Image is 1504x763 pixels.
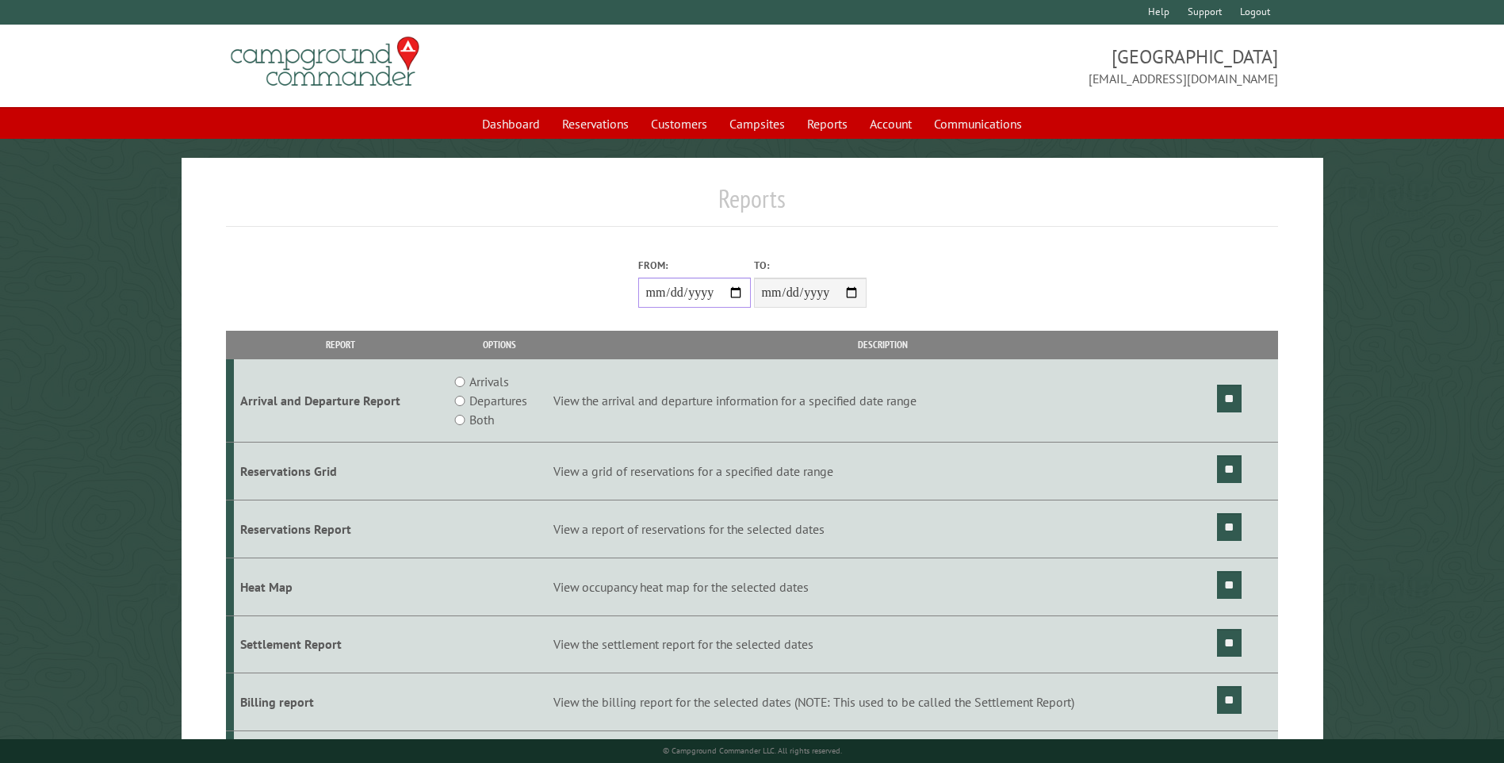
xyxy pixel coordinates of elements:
[234,673,447,731] td: Billing report
[641,109,717,139] a: Customers
[553,109,638,139] a: Reservations
[924,109,1031,139] a: Communications
[551,673,1215,731] td: View the billing report for the selected dates (NOTE: This used to be called the Settlement Report)
[234,443,447,500] td: Reservations Grid
[469,391,527,410] label: Departures
[469,410,494,429] label: Both
[798,109,857,139] a: Reports
[226,31,424,93] img: Campground Commander
[663,746,842,756] small: © Campground Commander LLC. All rights reserved.
[234,331,447,358] th: Report
[860,109,921,139] a: Account
[234,558,447,615] td: Heat Map
[551,500,1215,558] td: View a report of reservations for the selected dates
[473,109,549,139] a: Dashboard
[638,258,751,273] label: From:
[754,258,867,273] label: To:
[551,615,1215,673] td: View the settlement report for the selected dates
[551,331,1215,358] th: Description
[469,372,509,391] label: Arrivals
[551,443,1215,500] td: View a grid of reservations for a specified date range
[752,44,1278,88] span: [GEOGRAPHIC_DATA] [EMAIL_ADDRESS][DOMAIN_NAME]
[551,558,1215,615] td: View occupancy heat map for the selected dates
[226,183,1277,227] h1: Reports
[234,615,447,673] td: Settlement Report
[551,359,1215,443] td: View the arrival and departure information for a specified date range
[720,109,794,139] a: Campsites
[447,331,550,358] th: Options
[234,500,447,558] td: Reservations Report
[234,359,447,443] td: Arrival and Departure Report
